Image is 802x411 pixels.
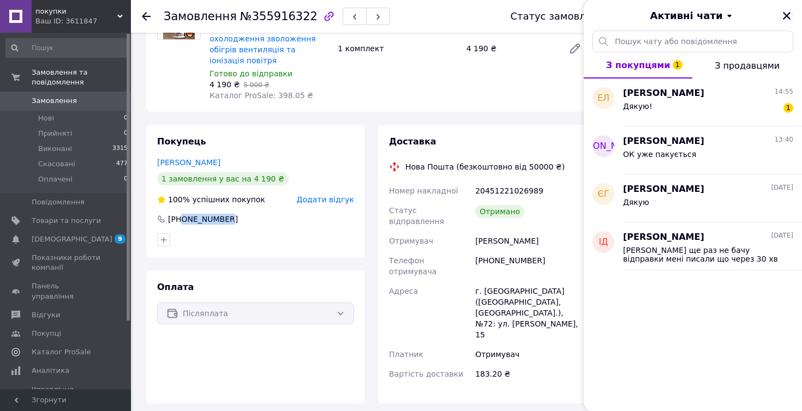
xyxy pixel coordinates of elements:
span: Повідомлення [32,197,85,207]
span: Замовлення та повідомлення [32,68,131,87]
span: ІД [598,236,608,249]
span: [PERSON_NAME] [623,183,704,196]
span: Замовлення [164,10,237,23]
span: Адреса [389,287,418,295]
button: Закрити [780,9,793,22]
div: 183.20 ₴ [473,364,588,384]
span: Аналітика [32,366,69,376]
span: Активні чати [650,9,722,23]
span: Каталог ProSale [32,347,91,357]
span: 9 [115,234,125,244]
span: Отримувач [389,237,433,245]
span: 0 [124,174,128,184]
div: г. [GEOGRAPHIC_DATA] ([GEOGRAPHIC_DATA], [GEOGRAPHIC_DATA].), №72: ул. [PERSON_NAME], 15 [473,281,588,344]
div: Отримано [475,205,524,218]
div: 4 190 ₴ [462,41,560,56]
span: [DATE] [771,183,793,192]
span: Платник [389,350,423,359]
span: Готово до відправки [210,69,292,78]
div: [PHONE_NUMBER] [473,251,588,281]
span: 0 [124,113,128,123]
span: Управління сайтом [32,385,101,404]
button: Активні чати [614,9,771,23]
div: успішних покупок [157,194,265,205]
div: [PHONE_NUMBER] [167,214,239,225]
span: [DATE] [771,231,793,240]
span: 5 000 ₴ [243,81,269,89]
div: Отримувач [473,344,588,364]
span: Відгуки [32,310,60,320]
span: Оплата [157,282,194,292]
a: [PERSON_NAME] [157,158,220,167]
button: ІД[PERSON_NAME][DATE][PERSON_NAME] ще раз не бачу відправки мені писали що через 30 хв буде на по... [584,222,802,270]
button: ЕЛ[PERSON_NAME]14:55Дякую!1 [584,78,802,126]
span: [PERSON_NAME] [623,135,704,148]
span: Покупець [157,136,206,147]
span: [PERSON_NAME] [623,231,704,244]
div: Статус замовлення [510,11,611,22]
span: [PERSON_NAME] [623,87,704,100]
span: Панель управління [32,281,101,301]
span: Додати відгук [297,195,354,204]
span: Телефон отримувача [389,256,436,276]
a: Редагувати [564,38,586,59]
span: ОК уже пакується [623,150,696,159]
span: Дякую! [623,102,653,111]
span: 3315 [112,144,128,154]
span: Каталог ProSale: 398.05 ₴ [210,91,313,100]
span: Вартість доставки [389,370,463,378]
span: Статус відправлення [389,206,444,226]
span: Дякую [623,198,649,207]
span: Оплачені [38,174,73,184]
span: Доставка [389,136,436,147]
span: ЕЛ [597,92,609,105]
input: Пошук чату або повідомлення [592,31,793,52]
span: Номер накладної [389,186,458,195]
span: Нові [38,113,54,123]
span: З покупцями [606,60,671,70]
span: 100% [168,195,190,204]
div: Нова Пошта (безкоштовно від 50000 ₴) [403,161,567,172]
span: [PERSON_NAME] ще раз не бачу відправки мені писали що через 30 хв буде на пошті а вже 2 години пр... [623,246,778,263]
span: 14:55 [774,87,793,96]
span: З продавцями [715,61,780,71]
span: ЄГ [598,188,609,201]
span: Прийняті [38,129,72,138]
span: Замовлення [32,96,77,106]
span: 1 [783,103,793,113]
div: 20451221026989 [473,181,588,201]
span: Товари та послуги [32,216,101,226]
span: [PERSON_NAME] [567,140,640,153]
span: 13:40 [774,135,793,144]
span: 0 [124,129,128,138]
div: Повернутися назад [142,11,151,22]
a: Підлоговий кондиціонер Top Kitchen TK 00248 з пультом охолодження зволоження обігрів вентиляція т... [210,13,324,65]
span: покупки [35,7,117,16]
button: [PERSON_NAME][PERSON_NAME]13:40ОК уже пакується [584,126,802,174]
div: Ваш ID: 3611847 [35,16,131,26]
button: З продавцями [692,52,802,78]
span: 1 [673,60,683,70]
input: Пошук [5,38,129,58]
span: [DEMOGRAPHIC_DATA] [32,234,112,244]
span: 477 [116,159,128,169]
span: 4 190 ₴ [210,80,240,89]
button: З покупцями1 [584,52,692,78]
span: Показники роботи компанії [32,253,101,273]
span: №355916322 [240,10,318,23]
span: Виконані [38,144,72,154]
span: Скасовані [38,159,75,169]
span: Покупці [32,329,61,339]
div: [PERSON_NAME] [473,231,588,251]
div: 1 комплект [333,41,462,56]
div: 1 замовлення у вас на 4 190 ₴ [157,172,289,185]
button: ЄГ[PERSON_NAME][DATE]Дякую [584,174,802,222]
